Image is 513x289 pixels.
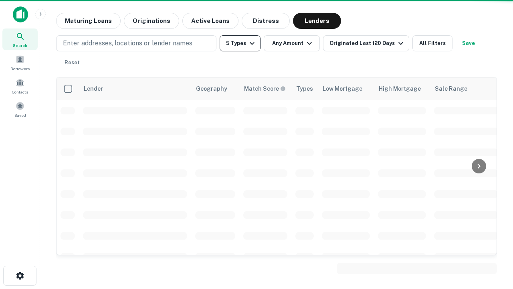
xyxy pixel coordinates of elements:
[244,84,286,93] div: Capitalize uses an advanced AI algorithm to match your search with the best lender. The match sco...
[239,77,291,100] th: Capitalize uses an advanced AI algorithm to match your search with the best lender. The match sco...
[374,77,430,100] th: High Mortgage
[323,35,409,51] button: Originated Last 120 Days
[56,35,216,51] button: Enter addresses, locations or lender names
[182,13,238,29] button: Active Loans
[318,77,374,100] th: Low Mortgage
[2,52,38,73] a: Borrowers
[264,35,320,51] button: Any Amount
[244,84,284,93] h6: Match Score
[10,65,30,72] span: Borrowers
[242,13,290,29] button: Distress
[379,84,421,94] div: High Mortgage
[435,84,467,94] div: Sale Range
[291,77,318,100] th: Types
[329,39,406,48] div: Originated Last 120 Days
[84,84,103,94] div: Lender
[191,77,239,100] th: Geography
[2,28,38,50] a: Search
[79,77,191,100] th: Lender
[430,77,502,100] th: Sale Range
[296,84,313,94] div: Types
[220,35,261,51] button: 5 Types
[2,98,38,120] a: Saved
[56,13,121,29] button: Maturing Loans
[63,39,192,48] p: Enter addresses, locations or lender names
[473,225,513,263] iframe: Chat Widget
[412,35,452,51] button: All Filters
[124,13,179,29] button: Originations
[293,13,341,29] button: Lenders
[2,75,38,97] a: Contacts
[14,112,26,118] span: Saved
[13,6,28,22] img: capitalize-icon.png
[13,42,27,49] span: Search
[12,89,28,95] span: Contacts
[196,84,227,94] div: Geography
[59,55,85,71] button: Reset
[323,84,362,94] div: Low Mortgage
[456,35,481,51] button: Save your search to get updates of matches that match your search criteria.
